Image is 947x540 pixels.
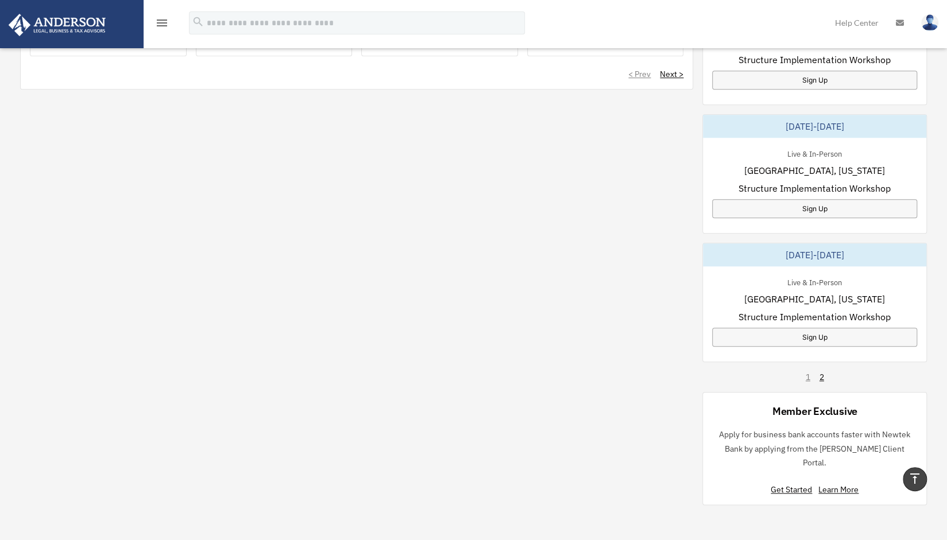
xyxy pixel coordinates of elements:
[712,71,917,90] a: Sign Up
[712,428,917,470] p: Apply for business bank accounts faster with Newtek Bank by applying from the [PERSON_NAME] Clien...
[771,484,817,495] a: Get Started
[739,181,891,195] span: Structure Implementation Workshop
[744,164,885,177] span: [GEOGRAPHIC_DATA], [US_STATE]
[660,68,683,80] a: Next >
[712,199,917,218] a: Sign Up
[5,14,109,36] img: Anderson Advisors Platinum Portal
[908,472,922,485] i: vertical_align_top
[739,53,891,67] span: Structure Implementation Workshop
[772,404,857,418] div: Member Exclusive
[739,310,891,324] span: Structure Implementation Workshop
[778,275,851,288] div: Live & In-Person
[155,16,169,30] i: menu
[155,20,169,30] a: menu
[703,115,926,138] div: [DATE]-[DATE]
[820,371,824,383] a: 2
[921,14,938,31] img: User Pic
[712,328,917,347] a: Sign Up
[192,15,204,28] i: search
[778,147,851,159] div: Live & In-Person
[818,484,859,495] a: Learn More
[703,243,926,266] div: [DATE]-[DATE]
[903,467,927,491] a: vertical_align_top
[744,292,885,306] span: [GEOGRAPHIC_DATA], [US_STATE]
